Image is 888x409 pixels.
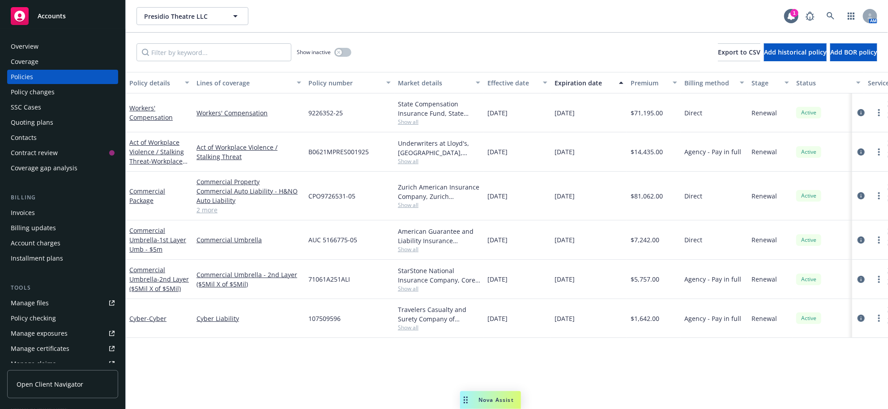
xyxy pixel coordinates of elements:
span: Direct [684,235,702,245]
span: Renewal [751,108,777,118]
button: Add historical policy [764,43,827,61]
span: [DATE] [487,314,508,323]
div: Tools [7,283,118,292]
a: Coverage [7,55,118,69]
a: Policies [7,70,118,84]
span: 9226352-25 [308,108,343,118]
button: Effective date [484,72,551,93]
a: Commercial Umbrella - 2nd Layer ($5Mil X of $5Mil) [196,270,301,289]
span: B0621MPRES001925 [308,147,369,156]
span: Direct [684,191,702,201]
a: Contract review [7,146,118,160]
a: Account charges [7,236,118,250]
a: circleInformation [856,147,867,157]
a: circleInformation [856,190,867,201]
span: [DATE] [555,108,575,118]
div: Billing updates [11,221,56,235]
a: more [874,313,884,324]
div: Coverage [11,55,38,69]
a: more [874,107,884,118]
span: Show all [398,118,480,126]
span: $71,195.00 [631,108,663,118]
span: Active [800,236,818,244]
button: Lines of coverage [193,72,305,93]
span: Renewal [751,314,777,323]
div: Underwriters at Lloyd's, [GEOGRAPHIC_DATA], [PERSON_NAME] of London, CRC Group [398,139,480,157]
span: Nova Assist [478,396,514,404]
div: American Guarantee and Liability Insurance Company, Zurich Insurance Group, MDP Programs [398,227,480,245]
input: Filter by keyword... [137,43,291,61]
span: Show inactive [297,48,331,56]
div: Manage files [11,296,49,310]
a: Switch app [842,7,860,25]
a: Contacts [7,131,118,145]
span: 71061A251ALI [308,274,350,284]
div: Premium [631,78,667,88]
span: Presidio Theatre LLC [144,12,222,21]
button: Market details [394,72,484,93]
a: Workers' Compensation [196,108,301,118]
span: Show all [398,201,480,209]
button: Billing method [681,72,748,93]
a: Commercial Umbrella [129,266,189,293]
a: Manage files [7,296,118,310]
button: Policy details [126,72,193,93]
span: Active [800,275,818,283]
a: Workers' Compensation [129,104,173,122]
span: Active [800,109,818,117]
div: Billing [7,193,118,202]
span: - Cyber [147,314,166,323]
span: Add historical policy [764,48,827,56]
a: Manage exposures [7,326,118,341]
a: Cyber [129,314,166,323]
div: Policy details [129,78,179,88]
span: $1,642.00 [631,314,659,323]
span: [DATE] [555,314,575,323]
div: Installment plans [11,251,63,266]
div: Lines of coverage [196,78,291,88]
div: Manage exposures [11,326,68,341]
span: [DATE] [555,147,575,156]
a: Policy checking [7,311,118,325]
a: Search [822,7,840,25]
div: Travelers Casualty and Surety Company of America, Travelers Insurance [398,305,480,324]
span: Export to CSV [718,48,760,56]
a: Report a Bug [801,7,819,25]
span: Show all [398,157,480,165]
a: Commercial Umbrella [129,226,186,253]
a: Commercial Auto Liability - H&NO Auto Liability [196,186,301,205]
span: Active [800,192,818,200]
span: Show all [398,324,480,331]
div: Manage certificates [11,342,69,356]
div: Policy checking [11,311,56,325]
span: Accounts [38,13,66,20]
a: circleInformation [856,313,867,324]
span: $14,435.00 [631,147,663,156]
a: Policy changes [7,85,118,99]
div: Overview [11,39,38,54]
span: [DATE] [555,274,575,284]
span: Agency - Pay in full [684,314,741,323]
span: Add BOR policy [830,48,877,56]
span: [DATE] [487,108,508,118]
a: Installment plans [7,251,118,266]
span: $5,757.00 [631,274,659,284]
div: Account charges [11,236,60,250]
a: SSC Cases [7,100,118,114]
button: Nova Assist [460,391,521,409]
button: Premium [627,72,681,93]
span: Active [800,314,818,322]
span: Direct [684,108,702,118]
div: State Compensation Insurance Fund, State Compensation Insurance Fund (SCIF) [398,99,480,118]
span: Show all [398,285,480,292]
span: Active [800,148,818,156]
div: Stage [751,78,779,88]
button: Presidio Theatre LLC [137,7,248,25]
span: - 1st Layer Umb - $5m [129,236,186,253]
div: 1 [790,9,798,17]
span: - 2nd Layer ($5Mil X of $5Mil) [129,275,189,293]
span: Renewal [751,191,777,201]
div: Invoices [11,206,35,220]
span: Open Client Navigator [17,379,83,389]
